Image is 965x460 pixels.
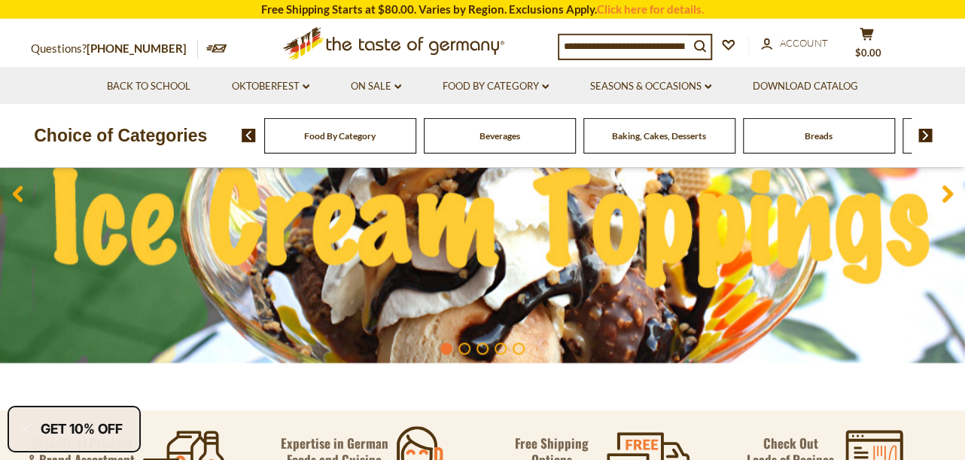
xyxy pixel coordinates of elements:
[844,27,889,65] button: $0.00
[597,2,704,16] a: Click here for details.
[232,78,309,95] a: Oktoberfest
[918,129,933,142] img: next arrow
[479,130,520,142] a: Beverages
[612,130,706,142] a: Baking, Cakes, Desserts
[780,37,828,49] span: Account
[87,41,187,55] a: [PHONE_NUMBER]
[805,130,833,142] a: Breads
[753,78,858,95] a: Download Catalog
[590,78,711,95] a: Seasons & Occasions
[107,78,190,95] a: Back to School
[855,47,881,59] span: $0.00
[351,78,401,95] a: On Sale
[443,78,549,95] a: Food By Category
[761,35,828,52] a: Account
[242,129,256,142] img: previous arrow
[304,130,376,142] a: Food By Category
[31,39,198,59] p: Questions?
